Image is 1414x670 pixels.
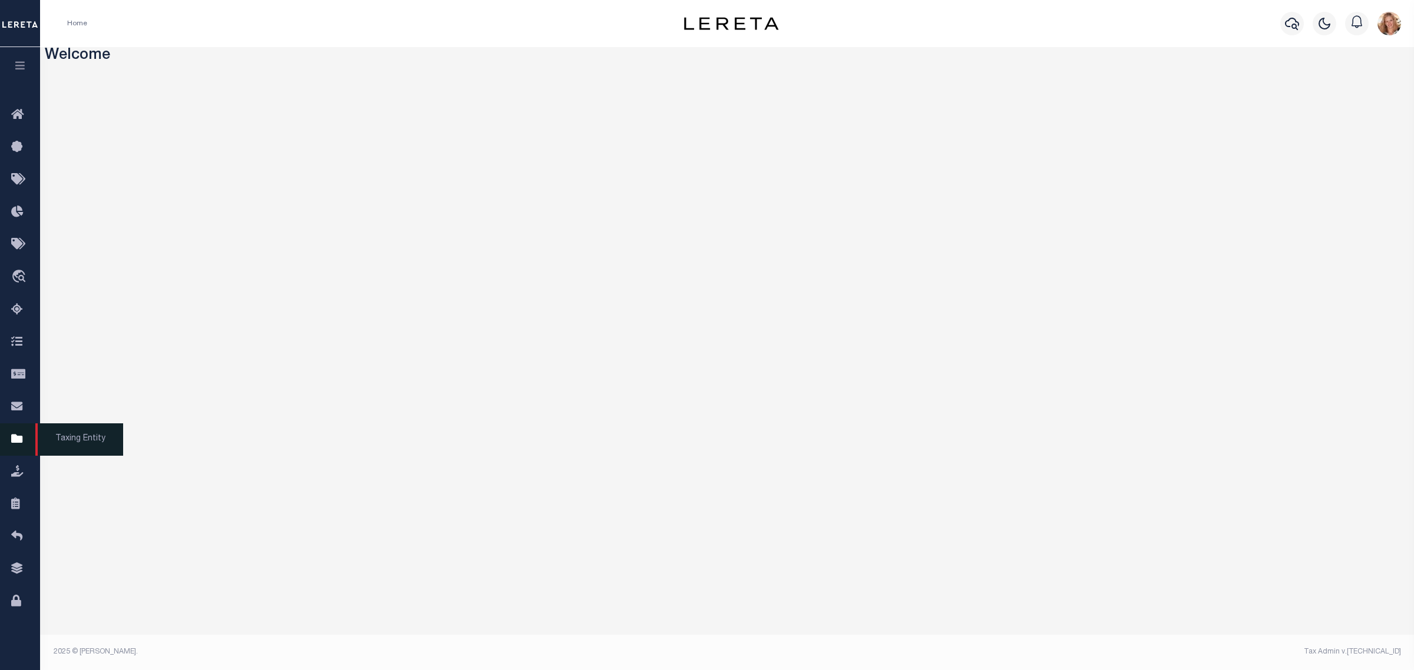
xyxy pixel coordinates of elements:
[736,646,1401,657] div: Tax Admin v.[TECHNICAL_ID]
[11,270,30,285] i: travel_explore
[35,423,123,456] span: Taxing Entity
[45,646,728,657] div: 2025 © [PERSON_NAME].
[684,17,778,30] img: logo-dark.svg
[45,47,1410,65] h3: Welcome
[67,18,87,29] li: Home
